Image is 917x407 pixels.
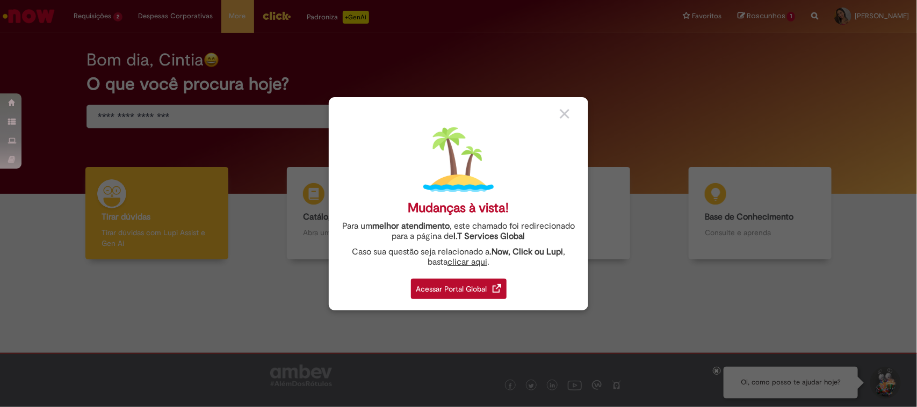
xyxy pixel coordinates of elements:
[337,247,580,267] div: Caso sua questão seja relacionado a , basta .
[493,284,501,293] img: redirect_link.png
[489,246,563,257] strong: .Now, Click ou Lupi
[408,200,509,216] div: Mudanças à vista!
[423,125,494,195] img: island.png
[411,273,507,299] a: Acessar Portal Global
[337,221,580,242] div: Para um , este chamado foi redirecionado para a página de
[372,221,450,231] strong: melhor atendimento
[447,251,487,267] a: clicar aqui
[411,279,507,299] div: Acessar Portal Global
[454,225,525,242] a: I.T Services Global
[560,109,569,119] img: close_button_grey.png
